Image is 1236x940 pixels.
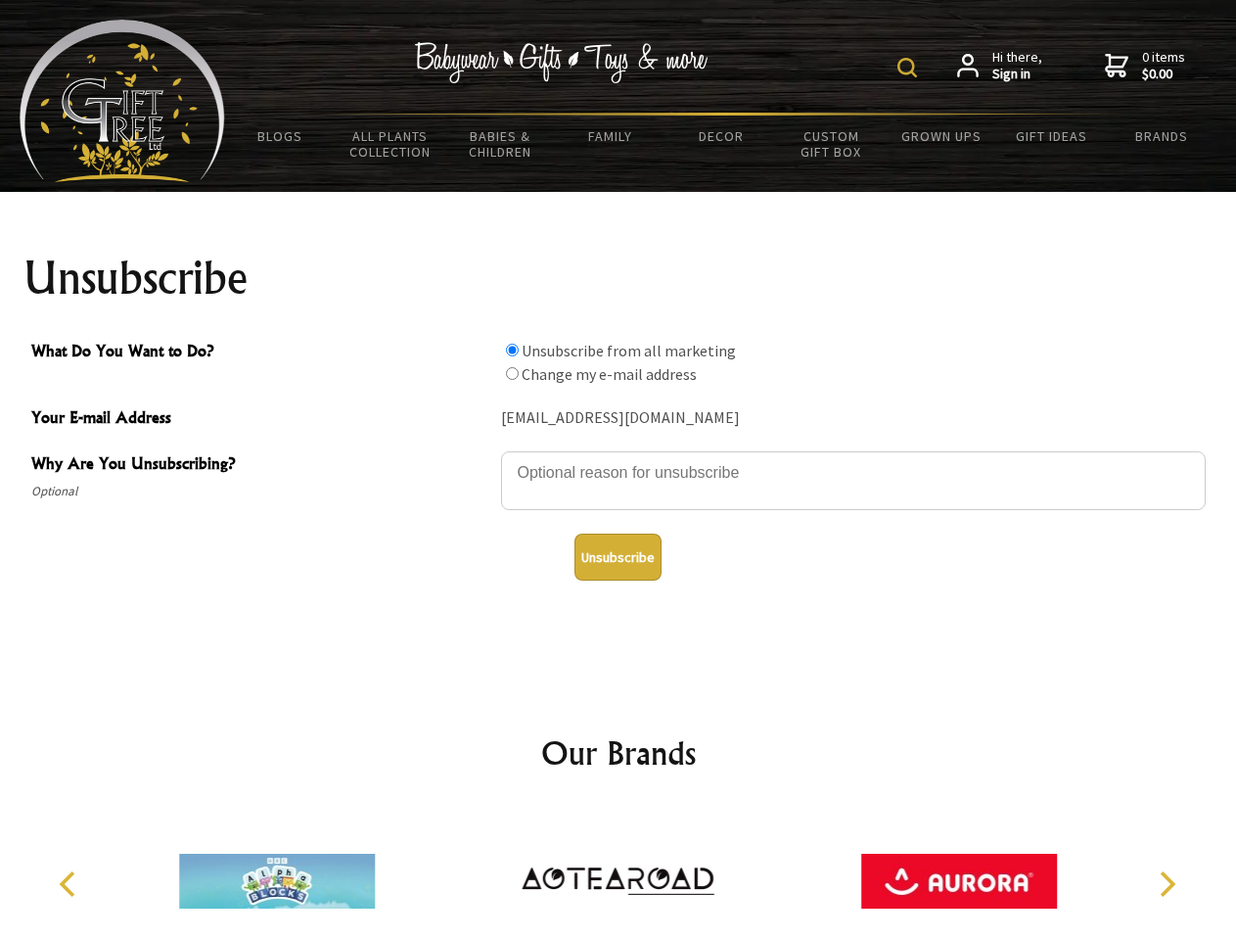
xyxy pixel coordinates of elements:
span: What Do You Want to Do? [31,339,491,367]
a: Brands [1107,116,1217,157]
textarea: Why Are You Unsubscribing? [501,451,1206,510]
img: Babyware - Gifts - Toys and more... [20,20,225,182]
img: Babywear - Gifts - Toys & more [415,42,709,83]
h2: Our Brands [39,729,1198,776]
a: Family [556,116,666,157]
label: Change my e-mail address [522,364,697,384]
a: Decor [665,116,776,157]
img: product search [897,58,917,77]
span: Why Are You Unsubscribing? [31,451,491,480]
div: [EMAIL_ADDRESS][DOMAIN_NAME] [501,403,1206,434]
a: Gift Ideas [996,116,1107,157]
a: Babies & Children [445,116,556,172]
button: Next [1145,863,1188,906]
label: Unsubscribe from all marketing [522,341,736,360]
a: BLOGS [225,116,336,157]
a: Custom Gift Box [776,116,887,172]
input: What Do You Want to Do? [506,344,519,356]
button: Unsubscribe [574,534,662,581]
span: Your E-mail Address [31,405,491,434]
a: All Plants Collection [336,116,446,172]
strong: Sign in [992,66,1042,83]
button: Previous [49,863,92,906]
a: 0 items$0.00 [1105,49,1185,83]
strong: $0.00 [1142,66,1185,83]
span: Hi there, [992,49,1042,83]
span: Optional [31,480,491,503]
span: 0 items [1142,48,1185,83]
h1: Unsubscribe [23,255,1213,302]
a: Grown Ups [886,116,996,157]
a: Hi there,Sign in [957,49,1042,83]
input: What Do You Want to Do? [506,367,519,380]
